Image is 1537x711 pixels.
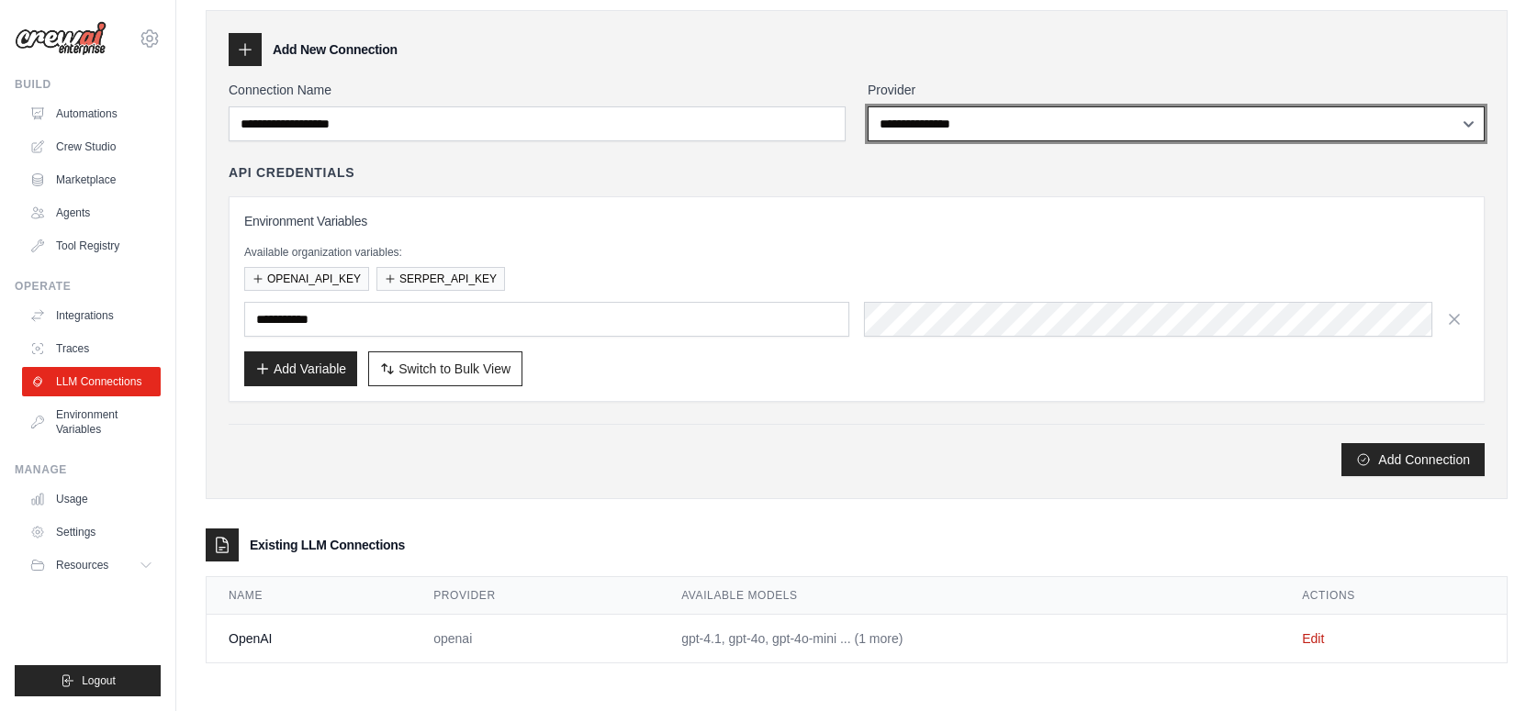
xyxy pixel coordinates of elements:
a: Crew Studio [22,132,161,161]
h3: Existing LLM Connections [250,536,405,554]
a: Environment Variables [22,400,161,444]
button: Resources [22,550,161,580]
button: OPENAI_API_KEY [244,267,369,291]
a: Tool Registry [22,231,161,261]
a: Settings [22,517,161,547]
h3: Add New Connection [273,40,398,59]
a: Usage [22,484,161,514]
button: Logout [15,665,161,696]
a: LLM Connections [22,367,161,396]
th: Provider [411,577,659,615]
p: Available organization variables: [244,245,1469,260]
a: Automations [22,99,161,128]
a: Agents [22,198,161,228]
div: Operate [15,279,161,294]
th: Actions [1280,577,1507,615]
button: Add Connection [1341,443,1485,476]
button: Switch to Bulk View [368,351,522,386]
a: Edit [1302,631,1324,646]
div: Manage [15,462,161,477]
span: Switch to Bulk View [398,360,510,378]
img: Logo [15,21,107,56]
th: Available Models [659,577,1280,615]
button: Add Variable [244,351,357,386]
a: Marketplace [22,165,161,194]
th: Name [207,577,411,615]
span: Logout [82,673,116,688]
button: SERPER_API_KEY [376,267,505,291]
h4: API Credentials [229,163,354,182]
td: openai [411,615,659,663]
h3: Environment Variables [244,212,1469,230]
div: Build [15,77,161,92]
a: Traces [22,334,161,363]
label: Connection Name [229,81,846,99]
a: Integrations [22,301,161,330]
td: OpenAI [207,615,411,663]
label: Provider [868,81,1485,99]
td: gpt-4.1, gpt-4o, gpt-4o-mini ... (1 more) [659,615,1280,663]
span: Resources [56,558,108,572]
